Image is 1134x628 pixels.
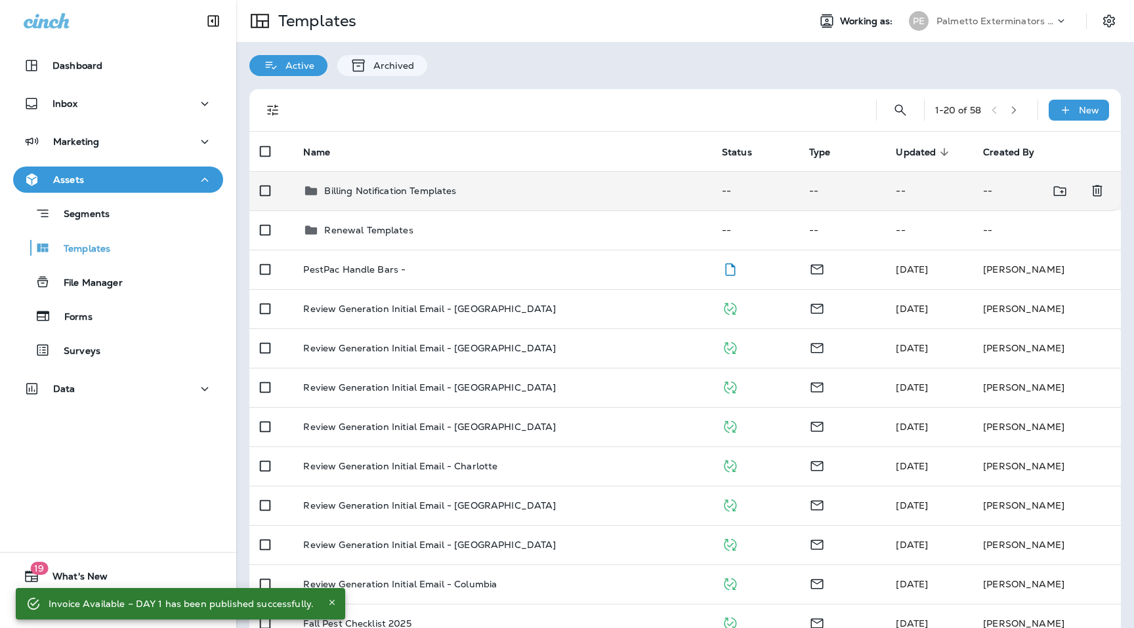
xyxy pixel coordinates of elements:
button: File Manager [13,268,223,296]
p: File Manager [51,277,123,290]
button: Data [13,376,223,402]
div: Invoice Available – DAY 1 has been published successfully. [49,592,314,616]
button: Assets [13,167,223,193]
p: Templates [51,243,110,256]
button: Surveys [13,336,223,364]
p: New [1079,105,1099,115]
p: Forms [51,311,93,324]
button: Collapse Sidebar [195,8,232,34]
p: Data [53,383,75,394]
button: Inbox [13,90,223,117]
p: Dashboard [52,60,102,71]
span: Working as: [840,16,896,27]
p: Assets [53,174,84,185]
p: Segments [51,208,110,222]
button: Support [13,595,223,621]
p: Marketing [53,136,99,147]
button: Marketing [13,128,223,155]
p: Palmetto Exterminators LLC [936,16,1055,26]
div: PE [909,11,929,31]
button: Dashboard [13,52,223,79]
span: What's New [39,571,108,587]
p: Inbox [52,98,77,109]
button: 19What's New [13,563,223,589]
p: Surveys [51,345,100,358]
button: Segments [13,199,223,227]
button: Settings [1097,9,1121,33]
p: Templates [273,11,356,31]
button: Forms [13,302,223,330]
button: Templates [13,234,223,262]
button: Close [324,595,340,610]
span: 19 [30,562,48,575]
